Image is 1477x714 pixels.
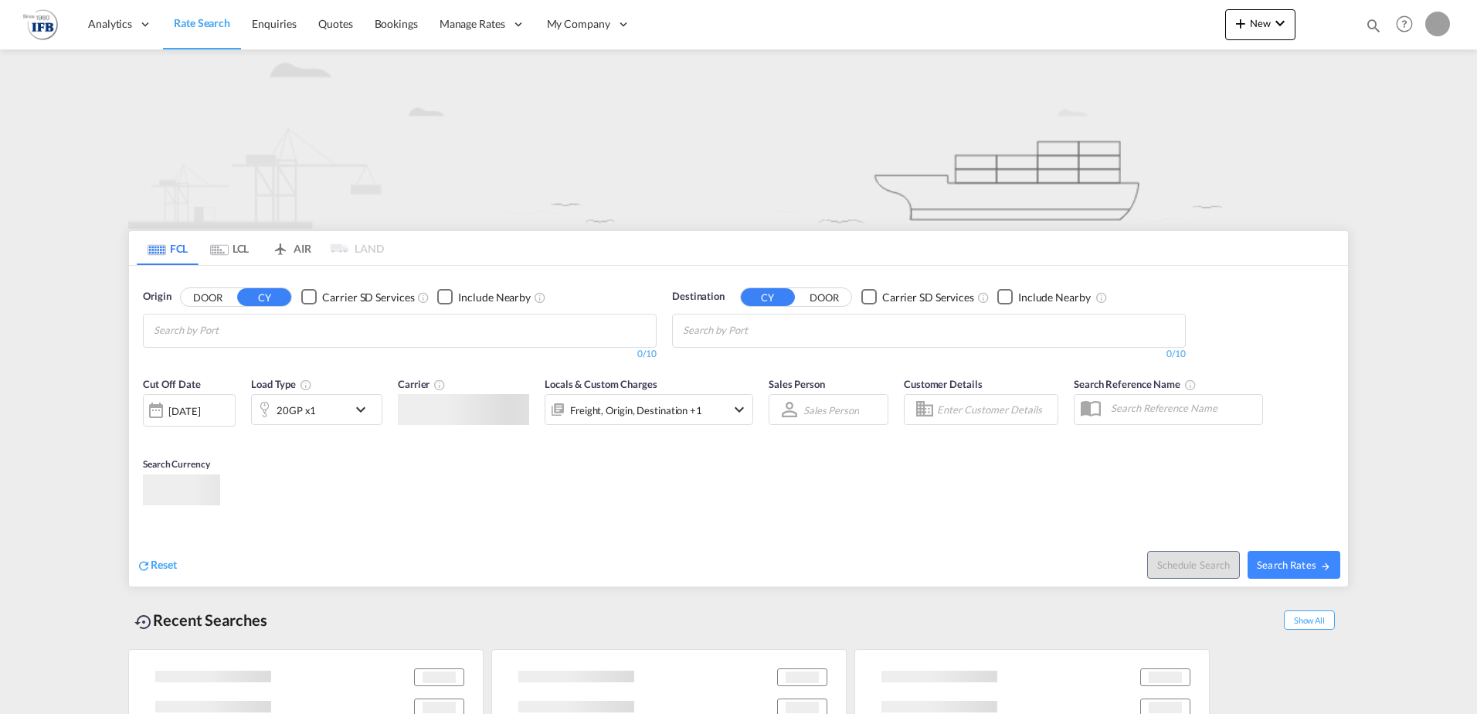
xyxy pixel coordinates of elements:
md-icon: icon-chevron-down [351,400,378,419]
md-icon: Your search will be saved by the below given name [1184,379,1197,391]
img: b4b53bb0256b11ee9ca18b7abc72fd7f.png [23,7,58,42]
div: 0/10 [672,348,1186,361]
button: Search Ratesicon-arrow-right [1248,551,1340,579]
div: Help [1391,11,1425,39]
span: Carrier [398,378,446,390]
md-icon: Unchecked: Search for CY (Container Yard) services for all selected carriers.Checked : Search for... [977,291,990,304]
button: CY [741,288,795,306]
span: Sales Person [769,378,825,390]
div: [DATE] [168,404,200,418]
span: Analytics [88,16,132,32]
md-icon: icon-plus 400-fg [1231,14,1250,32]
span: Load Type [251,378,312,390]
span: Reset [151,558,177,571]
span: New [1231,17,1289,29]
span: Origin [143,289,171,304]
md-icon: icon-magnify [1365,17,1382,34]
span: Rate Search [174,16,230,29]
md-tab-item: AIR [260,231,322,265]
span: Search Rates [1257,559,1331,571]
md-chips-wrap: Chips container with autocompletion. Enter the text area, type text to search, and then use the u... [151,314,307,343]
md-select: Sales Person [802,399,861,421]
div: 20GP x1 [277,399,316,421]
md-checkbox: Checkbox No Ink [861,289,974,305]
span: My Company [547,16,610,32]
div: Include Nearby [1018,290,1091,305]
md-checkbox: Checkbox No Ink [437,289,531,305]
div: icon-refreshReset [137,557,177,574]
md-tab-item: FCL [137,231,199,265]
span: Customer Details [904,378,982,390]
md-icon: Unchecked: Ignores neighbouring ports when fetching rates.Checked : Includes neighbouring ports w... [1095,291,1108,304]
md-icon: icon-airplane [271,240,290,251]
img: new-FCL.png [128,49,1349,229]
span: Bookings [375,17,418,30]
div: Carrier SD Services [322,290,414,305]
md-icon: icon-backup-restore [134,613,153,631]
div: 20GP x1icon-chevron-down [251,394,382,425]
md-icon: icon-information-outline [300,379,312,391]
input: Enter Customer Details [937,398,1053,421]
span: Manage Rates [440,16,505,32]
md-icon: Unchecked: Ignores neighbouring ports when fetching rates.Checked : Includes neighbouring ports w... [534,291,546,304]
md-icon: icon-arrow-right [1320,561,1331,572]
span: Show All [1284,610,1335,630]
input: Search Reference Name [1103,396,1262,420]
md-checkbox: Checkbox No Ink [997,289,1091,305]
md-icon: The selected Trucker/Carrierwill be displayed in the rate results If the rates are from another f... [433,379,446,391]
md-chips-wrap: Chips container with autocompletion. Enter the text area, type text to search, and then use the u... [681,314,836,343]
md-icon: Unchecked: Search for CY (Container Yard) services for all selected carriers.Checked : Search for... [417,291,430,304]
button: CY [237,288,291,306]
span: Search Currency [143,458,210,470]
span: Cut Off Date [143,378,201,390]
div: Recent Searches [128,603,273,637]
md-icon: icon-refresh [137,559,151,573]
span: Help [1391,11,1418,37]
div: Include Nearby [458,290,531,305]
button: Note: By default Schedule search will only considerorigin ports, destination ports and cut off da... [1147,551,1240,579]
md-checkbox: Checkbox No Ink [301,289,414,305]
md-icon: icon-chevron-down [730,400,749,419]
div: icon-magnify [1365,17,1382,40]
md-tab-item: LCL [199,231,260,265]
div: Freight Origin Destination Factory Stuffing [570,399,702,421]
span: Enquiries [252,17,297,30]
div: Carrier SD Services [882,290,974,305]
div: Freight Origin Destination Factory Stuffingicon-chevron-down [545,394,753,425]
input: Chips input. [154,318,300,343]
div: 0/10 [143,348,657,361]
md-datepicker: Select [143,425,154,446]
div: [DATE] [143,394,236,427]
span: Quotes [318,17,352,30]
button: DOOR [181,288,235,306]
div: OriginDOOR CY Checkbox No InkUnchecked: Search for CY (Container Yard) services for all selected ... [129,266,1348,586]
md-icon: icon-chevron-down [1271,14,1289,32]
button: DOOR [797,288,851,306]
span: Destination [672,289,725,304]
input: Chips input. [683,318,830,343]
span: Locals & Custom Charges [545,378,657,390]
span: Search Reference Name [1074,378,1197,390]
md-pagination-wrapper: Use the left and right arrow keys to navigate between tabs [137,231,384,265]
button: icon-plus 400-fgNewicon-chevron-down [1225,9,1295,40]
